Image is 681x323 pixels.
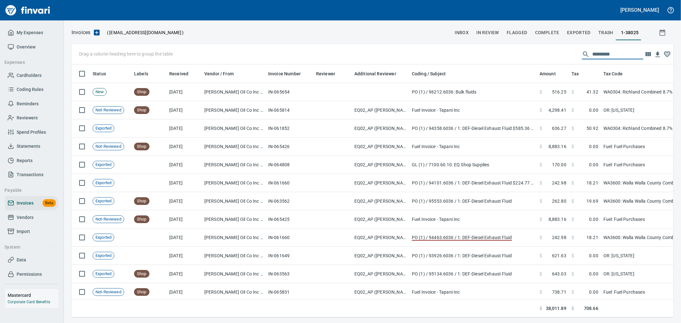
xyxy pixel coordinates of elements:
span: Transactions [17,171,43,179]
td: IN-065426 [266,138,314,156]
span: Invoice Number [268,70,301,78]
span: Labels [134,70,156,78]
td: WA3600: Walla Walla County Combined 8.1% [601,229,681,247]
span: $ [540,234,542,241]
td: IN-061660 [266,229,314,247]
span: $ [571,305,574,312]
span: In Review [476,29,499,37]
span: 4,298.41 [549,107,566,113]
td: [DATE] [167,83,202,101]
span: trash [598,29,613,37]
span: 516.25 [552,89,566,95]
span: $ [540,271,542,277]
span: Spend Profiles [17,128,46,136]
span: Exported [567,29,591,37]
span: Reminders [17,100,39,108]
img: Finvari [4,3,52,18]
td: [PERSON_NAME] Oil Co Inc (1-38025) [202,265,266,283]
td: IN-063562 [266,192,314,210]
span: Shop [134,289,149,295]
span: $ [540,107,542,113]
a: Coding Rules [5,82,58,97]
td: [PERSON_NAME] Oil Co Inc (1-38025) [202,210,266,229]
td: PO (1) / 94463.6036 / 1: DEF-Diesel Exhaust Fluid [409,229,537,247]
td: Fuel: Fuel Purchases [601,156,681,174]
span: $ [540,161,542,168]
span: System [4,243,53,251]
span: Tax [571,70,587,78]
span: Exported [93,125,114,131]
td: [PERSON_NAME] Oil Co Inc (1-38025) [202,174,266,192]
p: Drag a column heading here to group the table [79,51,173,57]
td: GL (1) / 7100.60.10: EQ Shop Supplies [409,156,537,174]
td: IN-065654 [266,83,314,101]
a: Data [5,253,58,267]
td: WA3600: Walla Walla County Combined 8.1% [601,174,681,192]
span: $ [571,180,574,186]
td: Fuel Invoice - Tapani Inc [409,283,537,301]
td: [DATE] [167,247,202,265]
span: Shop [134,216,149,222]
td: Fuel Invoice - Tapani Inc [409,138,537,156]
span: $ [571,198,574,204]
span: Invoice Number [268,70,309,78]
span: $ [540,125,542,131]
span: 8,883.16 [549,143,566,150]
td: EQ02_AP ([PERSON_NAME], [PERSON_NAME], [PERSON_NAME], [PERSON_NAME]) [352,156,409,174]
span: $ [540,89,542,95]
span: Shop [134,198,149,204]
p: Invoices [72,29,90,36]
span: Exported [93,271,114,277]
td: EQ02_AP ([PERSON_NAME], [PERSON_NAME], [PERSON_NAME], [PERSON_NAME]) [352,174,409,192]
td: [PERSON_NAME] Oil Co Inc (1-38025) [202,247,266,265]
td: [PERSON_NAME] Oil Co Inc (1-38025) [202,283,266,301]
td: EQ02_AP ([PERSON_NAME], [PERSON_NAME], [PERSON_NAME], [PERSON_NAME]) [352,229,409,247]
span: Permissions [17,270,42,278]
span: 708.66 [584,305,598,312]
td: EQ02_AP ([PERSON_NAME], [PERSON_NAME], [PERSON_NAME], [PERSON_NAME]) [352,192,409,210]
span: $ [540,180,542,186]
td: [DATE] [167,138,202,156]
a: Cardholders [5,68,58,83]
span: My Expenses [17,29,43,37]
span: Exported [93,162,114,168]
span: $ [571,234,574,241]
span: Tax [571,70,579,78]
span: Vendor / From [204,70,234,78]
span: inbox [455,29,469,37]
span: Reviewer [316,70,335,78]
td: OR: [US_STATE] [601,101,681,119]
a: My Expenses [5,26,58,40]
td: [PERSON_NAME] Oil Co Inc (1-38025) [202,138,266,156]
td: IN-065814 [266,101,314,119]
a: Reports [5,154,58,168]
td: PO (1) / 95134.6036 / 1: DEF-Diesel Exhaust Fluid [409,265,537,283]
td: IN-061660 [266,174,314,192]
span: 0.00 [589,271,598,277]
td: EQ02_AP ([PERSON_NAME], [PERSON_NAME], [PERSON_NAME], [PERSON_NAME]) [352,138,409,156]
span: 242.98 [552,180,566,186]
td: IN-061649 [266,247,314,265]
span: Amount [540,70,556,78]
span: $ [540,289,542,295]
span: $ [540,252,542,259]
span: Import [17,228,30,236]
span: Exported [93,198,114,204]
td: PO (1) / 94101.6036 / 1: DEF-Diesel Exhaust Fluid $224.77 ($18.21 tax @ rate WA3600) [409,174,537,192]
span: Data [17,256,26,264]
button: Column choices favorited. Click to reset to default [662,49,672,59]
td: IN-061852 [266,119,314,138]
td: [DATE] [167,265,202,283]
td: [PERSON_NAME] Oil Co Inc (1-38025) [202,192,266,210]
span: 621.63 [552,252,566,259]
span: Additional Reviewer [354,70,396,78]
span: New [93,89,106,95]
button: Upload an Invoice [90,29,103,36]
span: Exported [93,180,114,186]
td: IN-063563 [266,265,314,283]
a: Reviewers [5,111,58,125]
td: Fuel: Fuel Purchases [601,138,681,156]
a: Statements [5,139,58,154]
a: InvoicesBeta [5,196,58,210]
td: [DATE] [167,156,202,174]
